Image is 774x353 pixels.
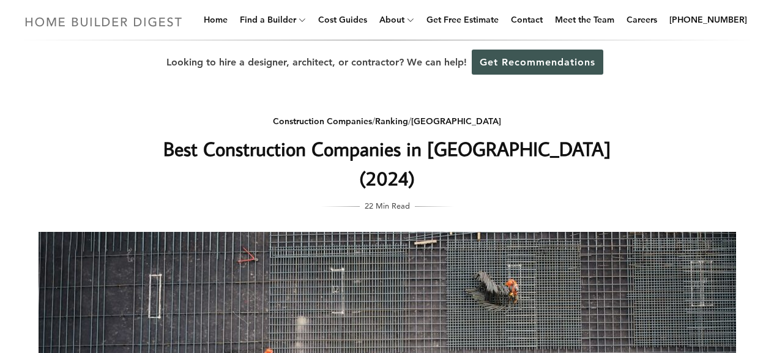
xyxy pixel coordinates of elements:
[273,116,372,127] a: Construction Companies
[411,116,501,127] a: [GEOGRAPHIC_DATA]
[20,10,188,34] img: Home Builder Digest
[143,134,631,193] h1: Best Construction Companies in [GEOGRAPHIC_DATA] (2024)
[472,50,603,75] a: Get Recommendations
[365,199,410,212] span: 22 Min Read
[143,114,631,129] div: / /
[375,116,408,127] a: Ranking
